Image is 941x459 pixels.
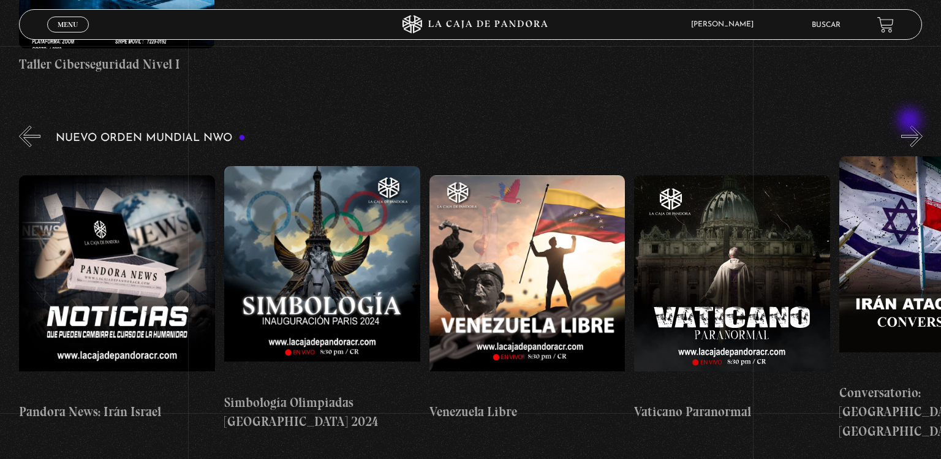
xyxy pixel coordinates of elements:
[224,156,420,441] a: Simbología Olimpiadas [GEOGRAPHIC_DATA] 2024
[19,126,40,147] button: Previous
[58,21,78,28] span: Menu
[429,402,625,422] h4: Venezuela Libre
[54,31,83,40] span: Cerrar
[685,21,766,28] span: [PERSON_NAME]
[429,156,625,441] a: Venezuela Libre
[19,402,215,422] h4: Pandora News: Irán Israel
[877,16,894,32] a: View your shopping cart
[634,156,830,441] a: Vaticano Paranormal
[812,21,841,29] a: Buscar
[901,126,923,147] button: Next
[56,132,246,144] h3: Nuevo Orden Mundial NWO
[19,55,215,74] h4: Taller Ciberseguridad Nivel I
[634,402,830,422] h4: Vaticano Paranormal
[19,156,215,441] a: Pandora News: Irán Israel
[224,393,420,431] h4: Simbología Olimpiadas [GEOGRAPHIC_DATA] 2024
